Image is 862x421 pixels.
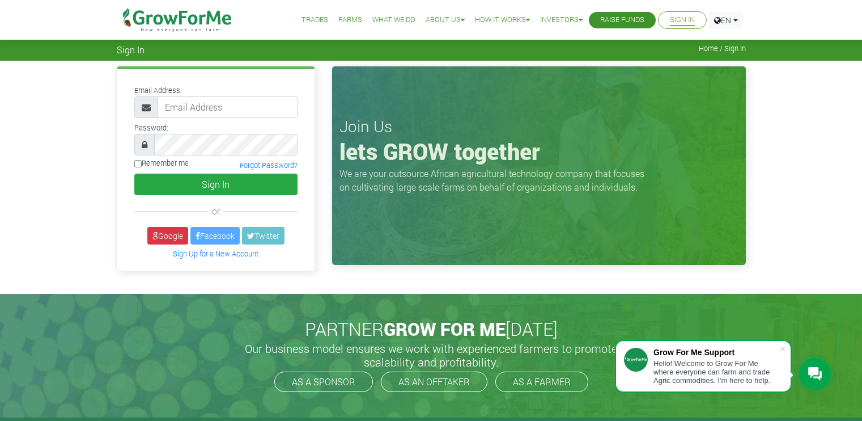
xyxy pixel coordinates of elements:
[117,44,145,55] span: Sign In
[384,317,506,341] span: GROW FOR ME
[158,96,298,118] input: Email Address
[426,14,465,26] a: About Us
[339,167,651,194] p: We are your outsource African agricultural technology company that focuses on cultivating large s...
[653,348,779,357] div: Grow For Me Support
[653,359,779,385] div: Hello! Welcome to Grow For Me where everyone can farm and trade Agric commodities. I'm here to help.
[381,372,487,392] a: AS AN OFFTAKER
[173,249,258,258] a: Sign Up for a New Account
[121,318,741,340] h2: PARTNER [DATE]
[670,14,695,26] a: Sign In
[339,138,738,165] h1: lets GROW together
[495,372,588,392] a: AS A FARMER
[240,161,298,170] a: Forgot Password?
[302,14,328,26] a: Trades
[709,11,743,29] a: EN
[233,342,630,369] h5: Our business model ensures we work with experienced farmers to promote scalability and profitabil...
[699,44,746,53] span: Home / Sign In
[134,174,298,195] button: Sign In
[475,14,530,26] a: How it Works
[134,158,189,169] label: Remember me
[134,204,298,218] div: or
[134,123,168,133] label: Password:
[600,14,644,26] a: Raise Funds
[134,85,182,96] label: Email Address:
[274,372,373,392] a: AS A SPONSOR
[339,117,738,136] h3: Join Us
[372,14,415,26] a: What We Do
[147,227,188,245] a: Google
[338,14,362,26] a: Farms
[134,160,142,167] input: Remember me
[540,14,583,26] a: Investors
